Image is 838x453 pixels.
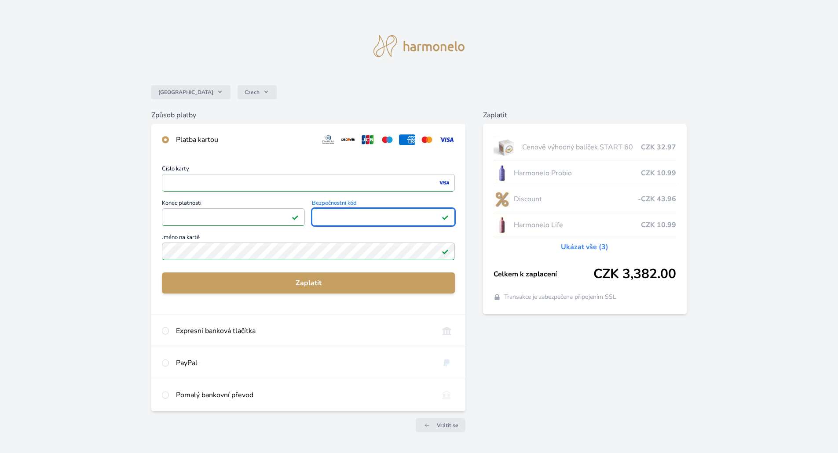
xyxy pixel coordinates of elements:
span: CZK 10.99 [641,220,676,230]
img: jcb.svg [360,134,376,145]
img: visa.svg [439,134,455,145]
img: Platné pole [442,214,449,221]
a: Vrátit se [416,418,465,432]
button: Zaplatit [162,272,455,294]
span: CZK 10.99 [641,168,676,178]
span: Vrátit se [437,422,458,429]
img: logo.svg [373,35,465,57]
span: [GEOGRAPHIC_DATA] [158,89,213,96]
img: diners.svg [320,134,337,145]
img: bankTransfer_IBAN.svg [439,390,455,400]
img: CLEAN_LIFE_se_stinem_x-lo.jpg [494,214,510,236]
button: Czech [238,85,277,99]
span: Celkem k zaplacení [494,269,593,279]
span: Bezpečnostní kód [312,200,455,208]
span: Číslo karty [162,166,455,174]
h6: Zaplatit [483,110,687,120]
span: Jméno na kartě [162,235,455,243]
a: Ukázat vše (3) [561,242,608,252]
div: Pomalý bankovní převod [176,390,432,400]
div: Platba kartou [176,134,313,145]
span: Harmonelo Probio [514,168,641,178]
img: visa [438,179,450,187]
span: Cenově výhodný balíček START 60 [522,142,641,152]
span: Zaplatit [169,278,448,288]
div: Expresní banková tlačítka [176,326,432,336]
img: onlineBanking_CZ.svg [439,326,455,336]
span: Harmonelo Life [514,220,641,230]
img: Platné pole [292,214,299,221]
span: -CZK 43.96 [638,194,676,204]
span: CZK 3,382.00 [593,266,676,282]
iframe: Iframe pro bezpečnostní kód [316,211,451,223]
h6: Způsob platby [151,110,465,120]
span: CZK 32.97 [641,142,676,152]
input: Jméno na kartěPlatné pole [162,243,455,260]
button: [GEOGRAPHIC_DATA] [151,85,231,99]
img: Platné pole [442,248,449,255]
img: discover.svg [340,134,356,145]
img: paypal.svg [439,358,455,368]
iframe: Iframe pro datum vypršení platnosti [166,211,301,223]
span: Transakce je zabezpečena připojením SSL [504,293,616,301]
span: Czech [245,89,260,96]
img: start.jpg [494,136,519,158]
img: maestro.svg [379,134,395,145]
img: CLEAN_PROBIO_se_stinem_x-lo.jpg [494,162,510,184]
img: discount-lo.png [494,188,510,210]
span: Discount [514,194,638,204]
iframe: Iframe pro číslo karty [166,177,451,189]
span: Konec platnosti [162,200,305,208]
div: PayPal [176,358,432,368]
img: amex.svg [399,134,415,145]
img: mc.svg [419,134,435,145]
